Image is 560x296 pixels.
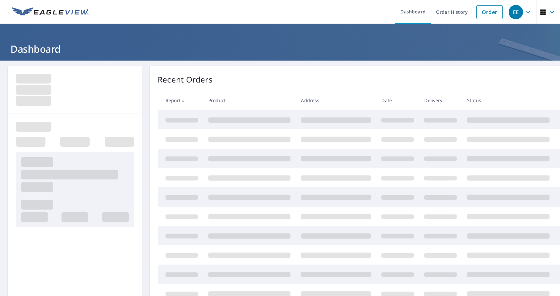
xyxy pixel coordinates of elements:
[509,5,523,19] div: EE
[158,74,213,85] p: Recent Orders
[12,7,89,17] img: EV Logo
[158,91,203,110] th: Report #
[376,91,419,110] th: Date
[8,42,552,56] h1: Dashboard
[419,91,462,110] th: Delivery
[203,91,296,110] th: Product
[476,5,503,19] a: Order
[462,91,555,110] th: Status
[296,91,376,110] th: Address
